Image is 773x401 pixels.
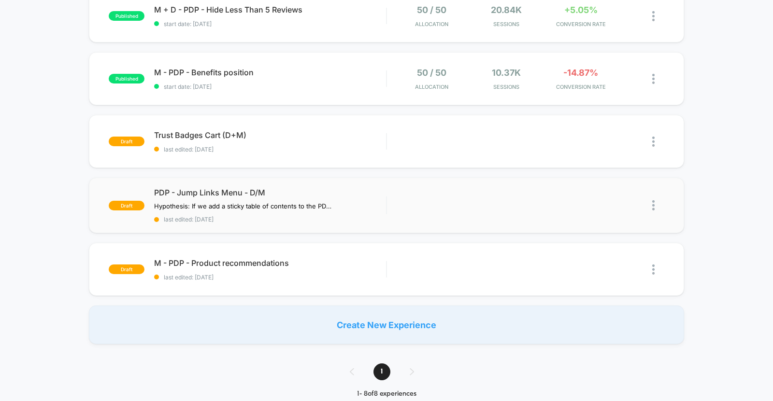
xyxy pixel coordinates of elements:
[652,200,655,210] img: close
[417,5,446,15] span: 50 / 50
[546,83,616,90] span: CONVERSION RATE
[154,216,386,223] span: last edited: [DATE]
[154,274,386,281] span: last edited: [DATE]
[89,305,684,344] div: Create New Experience
[340,390,433,398] div: 1 - 8 of 8 experiences
[652,11,655,21] img: close
[652,137,655,147] img: close
[373,363,390,380] span: 1
[652,264,655,275] img: close
[471,21,541,28] span: Sessions
[154,202,333,210] span: Hypothesis: If we add a sticky table of contents to the PDP we can expect to see an increase in a...
[154,20,386,28] span: start date: [DATE]
[652,74,655,84] img: close
[154,68,386,77] span: M - PDP - Benefits position
[109,201,144,210] span: draft
[491,5,522,15] span: 20.84k
[154,5,386,14] span: M + D - PDP - Hide Less Than 5 Reviews
[546,21,616,28] span: CONVERSION RATE
[563,68,598,78] span: -14.87%
[154,130,386,140] span: Trust Badges Cart (D+M)
[564,5,598,15] span: +5.05%
[415,83,448,90] span: Allocation
[154,188,386,197] span: PDP - Jump Links Menu - D/M
[109,11,144,21] span: published
[492,68,521,78] span: 10.37k
[154,83,386,90] span: start date: [DATE]
[471,83,541,90] span: Sessions
[154,258,386,268] span: M - PDP - Product recommendations
[417,68,446,78] span: 50 / 50
[109,74,144,83] span: published
[415,21,448,28] span: Allocation
[154,146,386,153] span: last edited: [DATE]
[109,137,144,146] span: draft
[109,264,144,274] span: draft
